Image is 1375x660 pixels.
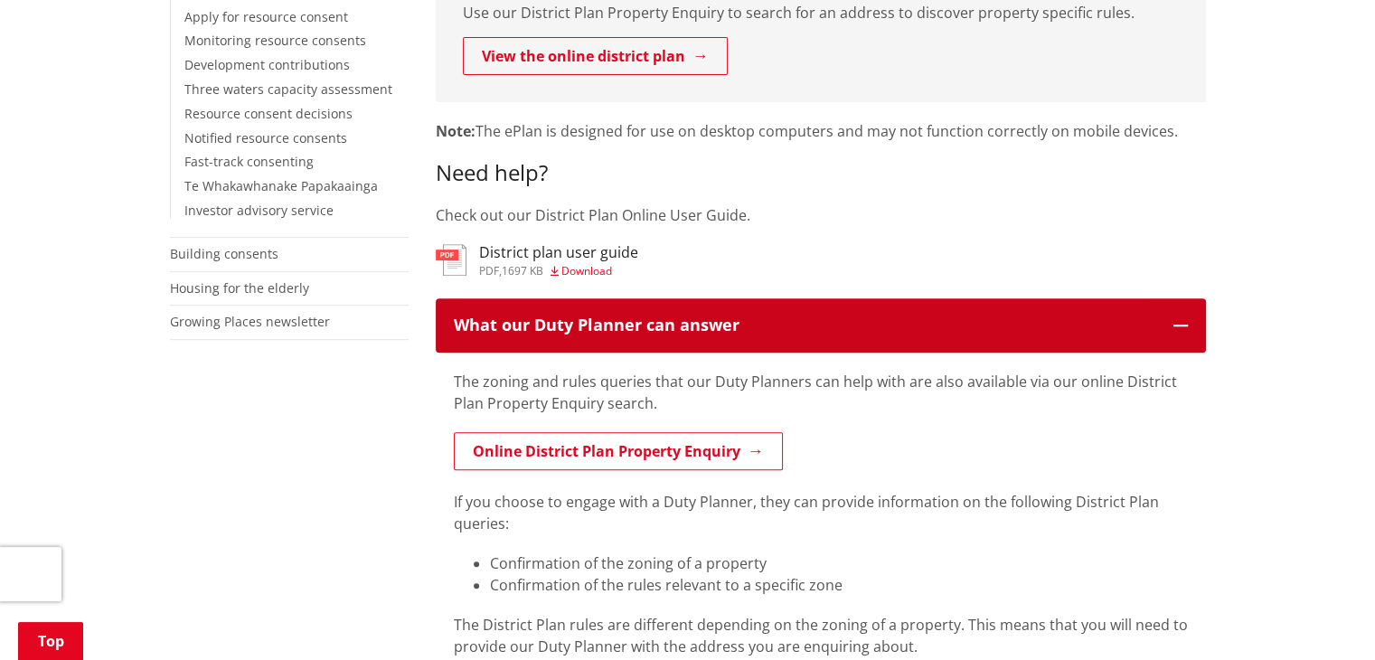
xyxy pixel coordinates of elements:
[490,574,1188,596] li: Confirmation of the rules relevant to a specific zone
[436,244,466,276] img: document-pdf.svg
[436,298,1206,353] button: What our Duty Planner can answer
[436,160,1206,186] h3: Need help?
[454,316,1155,335] div: What our Duty Planner can answer
[184,56,350,73] a: Development contributions
[479,263,499,278] span: pdf
[454,371,1188,414] p: The zoning and rules queries that our Duty Planners can help with are also available via our onli...
[463,2,1179,24] p: Use our District Plan Property Enquiry to search for an address to discover property specific rules.
[436,244,638,277] a: District plan user guide pdf,1697 KB Download
[184,129,347,146] a: Notified resource consents
[436,204,1206,226] p: Check out our District Plan Online User Guide.
[436,121,476,141] strong: Note:
[479,266,638,277] div: ,
[184,32,366,49] a: Monitoring resource consents
[184,8,348,25] a: Apply for resource consent
[454,432,783,470] a: Online District Plan Property Enquiry
[170,279,309,297] a: Housing for the elderly
[18,622,83,660] a: Top
[1292,584,1357,649] iframe: Messenger Launcher
[184,80,392,98] a: Three waters capacity assessment
[184,177,378,194] a: Te Whakawhanake Papakaainga
[502,263,543,278] span: 1697 KB
[436,120,1206,142] p: The ePlan is designed for use on desktop computers and may not function correctly on mobile devices.
[463,37,728,75] a: View the online district plan
[490,552,1188,574] li: Confirmation of the zoning of a property
[170,245,278,262] a: Building consents
[454,491,1188,534] p: If you choose to engage with a Duty Planner, they can provide information on the following Distri...
[479,244,638,261] h3: District plan user guide
[561,263,612,278] span: Download
[184,202,334,219] a: Investor advisory service
[184,105,353,122] a: Resource consent decisions
[454,614,1188,657] p: The District Plan rules are different depending on the zoning of a property. This means that you ...
[170,313,330,330] a: Growing Places newsletter
[184,153,314,170] a: Fast-track consenting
